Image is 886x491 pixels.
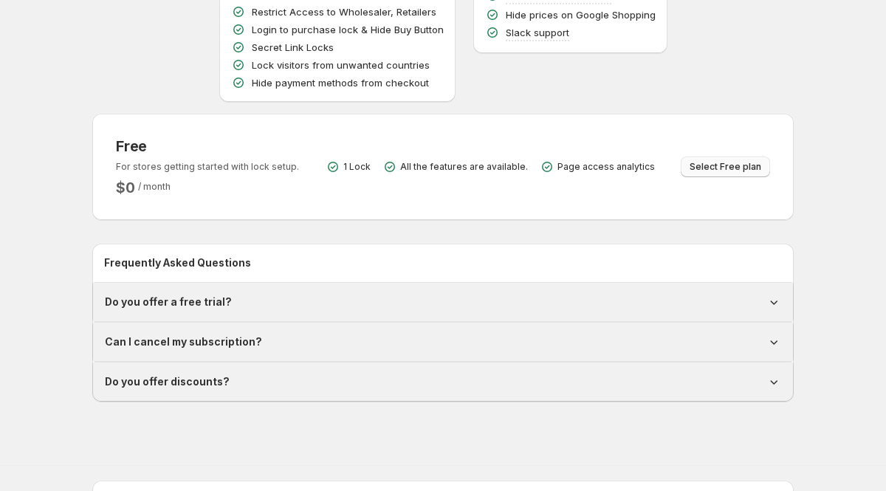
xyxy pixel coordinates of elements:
p: Hide payment methods from checkout [252,75,429,90]
span: Select Free plan [690,161,761,173]
h1: Can I cancel my subscription? [105,334,262,349]
p: Hide prices on Google Shopping [506,7,656,22]
h1: Do you offer a free trial? [105,295,232,309]
p: For stores getting started with lock setup. [116,161,299,173]
h2: $ 0 [116,179,135,196]
p: Lock visitors from unwanted countries [252,58,430,72]
button: Select Free plan [681,157,770,177]
p: All the features are available. [400,161,528,173]
p: Restrict Access to Wholesaler, Retailers [252,4,436,19]
h3: Free [116,137,299,155]
span: / month [138,181,171,192]
p: 1 Lock [343,161,371,173]
p: Login to purchase lock & Hide Buy Button [252,22,444,37]
h2: Frequently Asked Questions [104,255,782,270]
h1: Do you offer discounts? [105,374,230,389]
p: Page access analytics [557,161,655,173]
p: Slack support [506,25,569,40]
p: Secret Link Locks [252,40,334,55]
